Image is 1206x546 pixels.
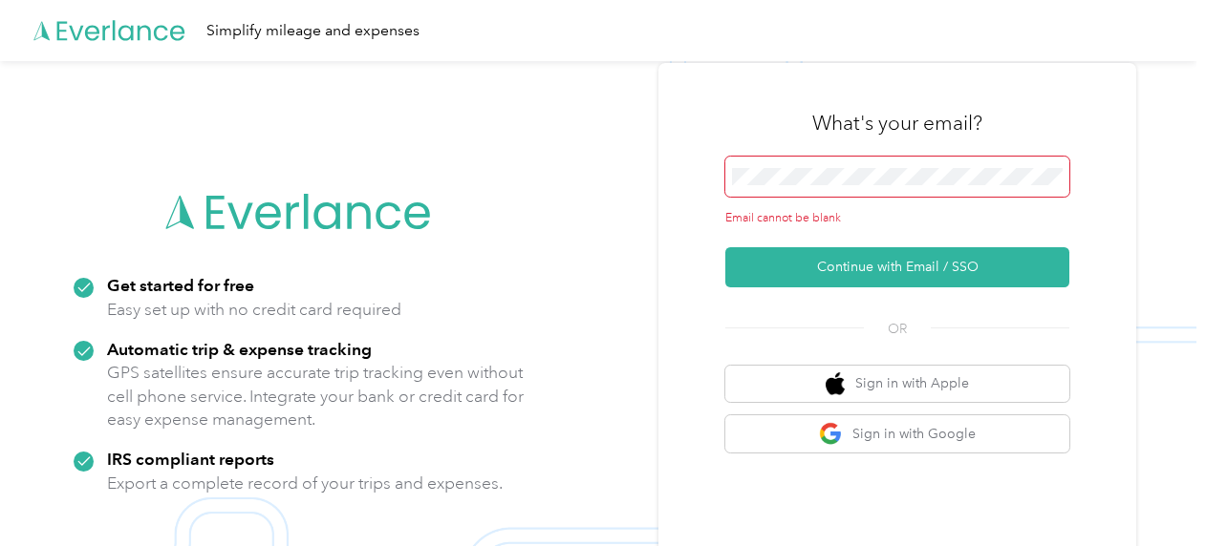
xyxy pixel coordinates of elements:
button: Continue with Email / SSO [725,247,1069,287]
button: apple logoSign in with Apple [725,366,1069,403]
strong: IRS compliant reports [107,449,274,469]
button: google logoSign in with Google [725,415,1069,452]
p: Easy set up with no credit card required [107,298,401,322]
p: GPS satellites ensure accurate trip tracking even without cell phone service. Integrate your bank... [107,361,525,431]
h3: What's your email? [812,110,982,136]
span: OR [864,319,931,339]
div: Email cannot be blank [725,210,1069,227]
img: google logo [819,422,843,446]
div: Simplify mileage and expenses [206,19,420,43]
strong: Automatic trip & expense tracking [107,339,372,359]
strong: Get started for free [107,275,254,295]
p: Export a complete record of your trips and expenses. [107,472,503,495]
img: apple logo [826,372,845,396]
